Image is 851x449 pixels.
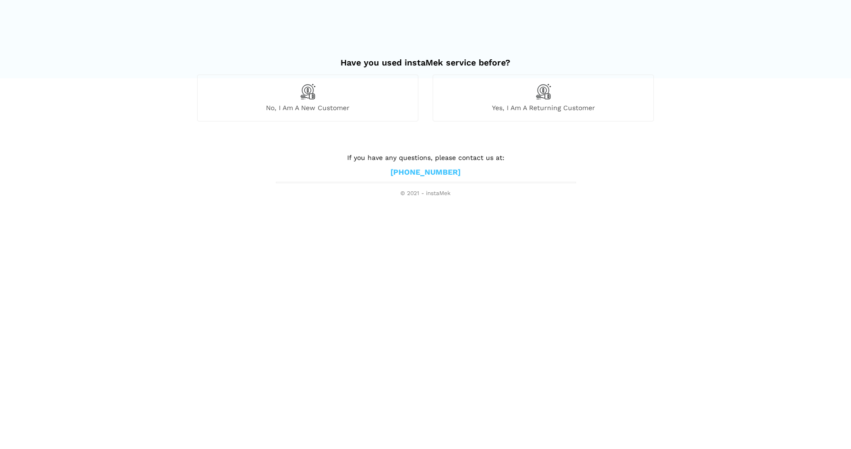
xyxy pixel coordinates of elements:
[276,152,575,163] p: If you have any questions, please contact us at:
[390,168,461,178] a: [PHONE_NUMBER]
[198,103,418,112] span: No, I am a new customer
[276,190,575,197] span: © 2021 - instaMek
[433,103,653,112] span: Yes, I am a returning customer
[197,48,654,68] h2: Have you used instaMek service before?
